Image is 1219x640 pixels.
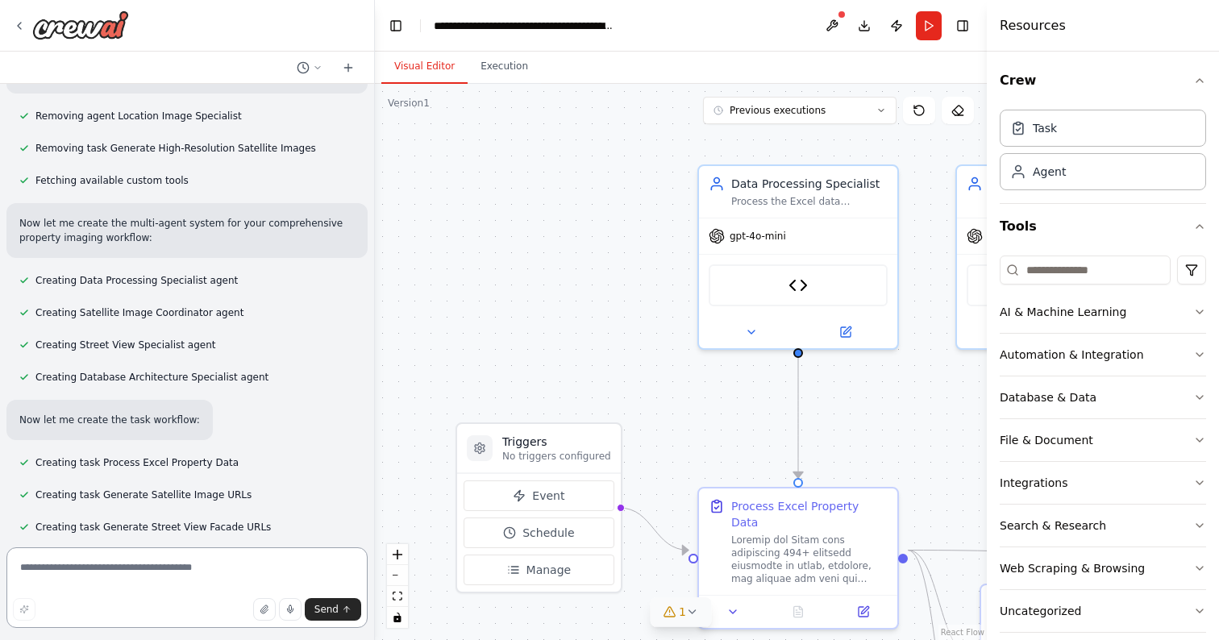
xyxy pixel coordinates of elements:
span: Previous executions [730,104,826,117]
button: Search & Research [1000,505,1206,546]
div: Web Scraping & Browsing [1000,560,1145,576]
span: Creating task Generate Street View Facade URLs [35,521,271,534]
div: Process the Excel data containing 100+ property addresses, clean and format the data, create batc... [731,195,888,208]
button: Web Scraping & Browsing [1000,547,1206,589]
span: Creating Street View Specialist agent [35,339,215,351]
p: Now let me create the multi-agent system for your comprehensive property imaging workflow: [19,216,355,245]
span: Creating Database Architecture Specialist agent [35,371,268,384]
span: Removing agent Location Image Specialist [35,110,242,123]
div: Process Excel Property DataLoremip dol Sitam cons adipiscing 494+ elitsedd eiusmodte in utlab, et... [697,487,899,630]
span: Creating Satellite Image Coordinator agent [35,306,243,319]
div: Crew [1000,103,1206,203]
div: Loremip dol Sitam cons adipiscing 494+ elitsedd eiusmodte in utlab, etdolore, mag aliquae adm ven... [731,534,888,585]
span: Schedule [522,525,574,541]
button: toggle interactivity [387,607,408,628]
h3: Triggers [502,434,611,450]
button: Uncategorized [1000,590,1206,632]
button: Automation & Integration [1000,334,1206,376]
span: Removing task Generate High-Resolution Satellite Images [35,142,316,155]
button: Hide right sidebar [951,15,974,37]
button: Start a new chat [335,58,361,77]
g: Edge from 4e8c3a46-90a2-4f35-98d2-791a939514d0 to cb992e50-12a9-4694-ab02-137539fb2bdb [790,358,806,478]
button: Manage [464,555,614,585]
button: zoom out [387,565,408,586]
span: Manage [526,562,572,578]
button: Upload files [253,598,276,621]
span: Creating task Generate Satellite Image URLs [35,488,252,501]
div: Uncategorized [1000,603,1081,619]
div: Data Processing Specialist [731,176,888,192]
div: File & Document [1000,432,1093,448]
img: Data Processor And Manager [788,276,808,295]
button: Hide left sidebar [385,15,407,37]
button: File & Document [1000,419,1206,461]
button: Click to speak your automation idea [279,598,302,621]
span: Creating Data Processing Specialist agent [35,274,238,287]
nav: breadcrumb [434,18,615,34]
span: Event [532,488,564,504]
div: TriggersNo triggers configuredEventScheduleManage [456,422,622,593]
div: Agent [1033,164,1066,180]
div: Process Excel Property Data [731,498,888,530]
button: Previous executions [703,97,897,124]
div: Search & Research [1000,517,1106,534]
div: Database & Data [1000,389,1096,405]
button: zoom in [387,544,408,565]
button: Improve this prompt [13,598,35,621]
button: fit view [387,586,408,607]
div: Automation & Integration [1000,347,1144,363]
button: Switch to previous chat [290,58,329,77]
div: AI & Machine Learning [1000,304,1126,320]
span: Creating task Process Excel Property Data [35,456,239,469]
button: Open in side panel [800,322,891,342]
button: Send [305,598,361,621]
p: Now let me create the task workflow: [19,413,200,427]
button: Database & Data [1000,376,1206,418]
button: Schedule [464,517,614,548]
button: Visual Editor [381,50,468,84]
button: No output available [764,602,833,621]
img: Logo [32,10,129,39]
button: 1 [650,597,712,627]
div: Integrations [1000,475,1067,491]
div: React Flow controls [387,544,408,628]
p: No triggers configured [502,450,611,463]
button: AI & Machine Learning [1000,291,1206,333]
div: Task [1033,120,1057,136]
span: 1 [679,604,686,620]
button: Open in side panel [835,602,891,621]
button: Integrations [1000,462,1206,504]
div: Data Processing SpecialistProcess the Excel data containing 100+ property addresses, clean and fo... [697,164,899,350]
button: Tools [1000,204,1206,249]
div: Version 1 [388,97,430,110]
button: Execution [468,50,541,84]
g: Edge from triggers to cb992e50-12a9-4694-ab02-137539fb2bdb [619,500,689,559]
a: React Flow attribution [941,628,984,637]
span: Fetching available custom tools [35,174,189,187]
button: Crew [1000,58,1206,103]
h4: Resources [1000,16,1066,35]
span: gpt-4o-mini [730,230,786,243]
span: Send [314,603,339,616]
button: Event [464,480,614,511]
